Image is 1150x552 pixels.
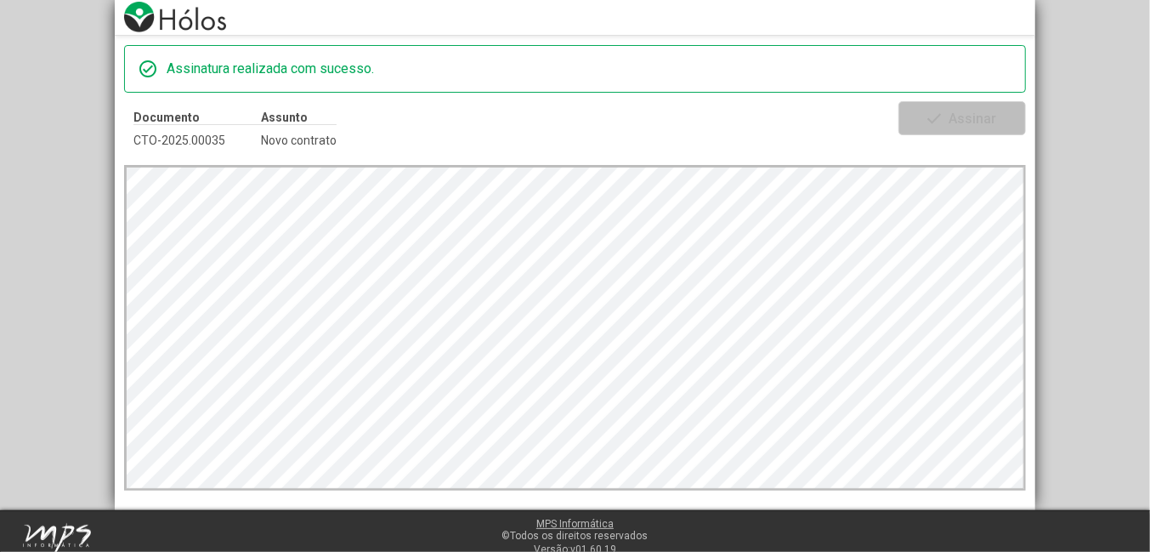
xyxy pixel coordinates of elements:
div: Assinatura realizada com sucesso. [167,59,1012,79]
img: logo-holos.png [124,2,226,32]
span: ©Todos os direitos reservados [502,530,649,542]
button: Assinar [898,101,1026,135]
span: Novo contrato [261,134,337,147]
mat-icon: check [924,109,944,129]
span: CTO-2025.00035 [133,134,261,147]
p: Documento [133,111,261,125]
span: Assinar [949,111,996,127]
p: Assunto [261,111,337,125]
a: MPS Informática [536,518,614,530]
mat-icon: check_circle [138,59,158,79]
